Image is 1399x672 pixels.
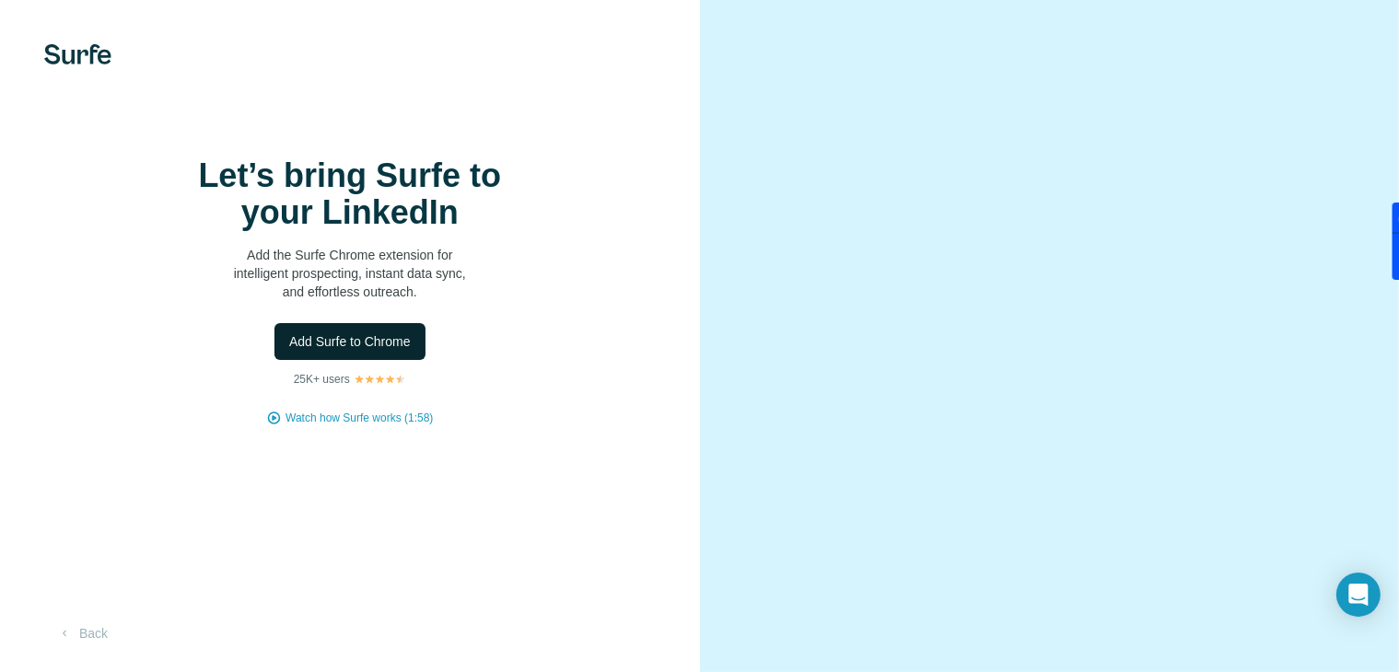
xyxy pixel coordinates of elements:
span: Add Surfe to Chrome [289,332,411,351]
img: Surfe's logo [44,44,111,64]
button: Back [44,617,121,650]
p: 25K+ users [294,371,350,388]
div: Open Intercom Messenger [1336,573,1381,617]
p: Add the Surfe Chrome extension for intelligent prospecting, instant data sync, and effortless out... [166,246,534,301]
img: Rating Stars [354,374,406,385]
button: Add Surfe to Chrome [274,323,426,360]
button: Watch how Surfe works (1:58) [286,410,433,426]
h1: Let’s bring Surfe to your LinkedIn [166,157,534,231]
